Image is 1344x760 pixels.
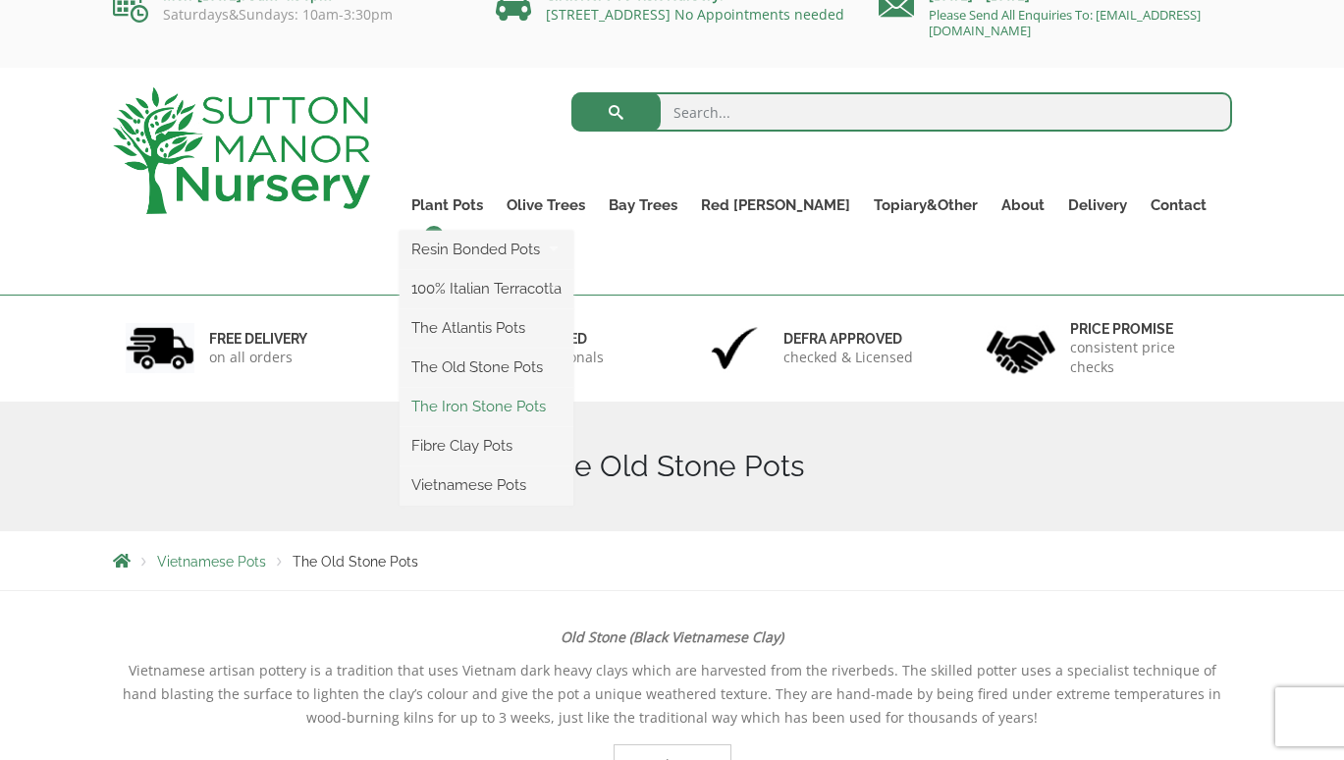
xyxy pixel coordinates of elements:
a: Vietnamese Pots [400,470,573,500]
a: About [990,191,1056,219]
a: Topiary&Other [862,191,990,219]
img: logo [113,87,370,214]
img: 1.jpg [126,323,194,373]
nav: Breadcrumbs [113,553,1232,569]
a: Please Send All Enquiries To: [EMAIL_ADDRESS][DOMAIN_NAME] [929,6,1201,39]
p: checked & Licensed [783,348,913,367]
p: Vietnamese artisan pottery is a tradition that uses Vietnam dark heavy clays which are harvested ... [113,659,1232,730]
a: Delivery [1056,191,1139,219]
a: Contact [1139,191,1218,219]
span: The Old Stone Pots [293,554,418,570]
h6: FREE DELIVERY [209,330,307,348]
strong: Old Stone (Black Vietnamese Clay) [561,627,783,646]
img: 4.jpg [987,318,1055,378]
h6: Price promise [1070,320,1219,338]
a: 100% Italian Terracotta [400,274,573,303]
p: on all orders [209,348,307,367]
img: 3.jpg [700,323,769,373]
a: The Iron Stone Pots [400,392,573,421]
a: The Atlantis Pots [400,313,573,343]
input: Search... [571,92,1232,132]
h1: The Old Stone Pots [113,449,1232,484]
a: Olive Trees [495,191,597,219]
a: Plant Pots [400,191,495,219]
a: Red [PERSON_NAME] [689,191,862,219]
a: [STREET_ADDRESS] No Appointments needed [546,5,844,24]
a: Bay Trees [597,191,689,219]
a: The Old Stone Pots [400,353,573,382]
p: consistent price checks [1070,338,1219,377]
a: Resin Bonded Pots [400,235,573,264]
h6: Defra approved [783,330,913,348]
a: Vietnamese Pots [157,554,266,570]
a: Fibre Clay Pots [400,431,573,461]
p: Saturdays&Sundays: 10am-3:30pm [113,7,466,23]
